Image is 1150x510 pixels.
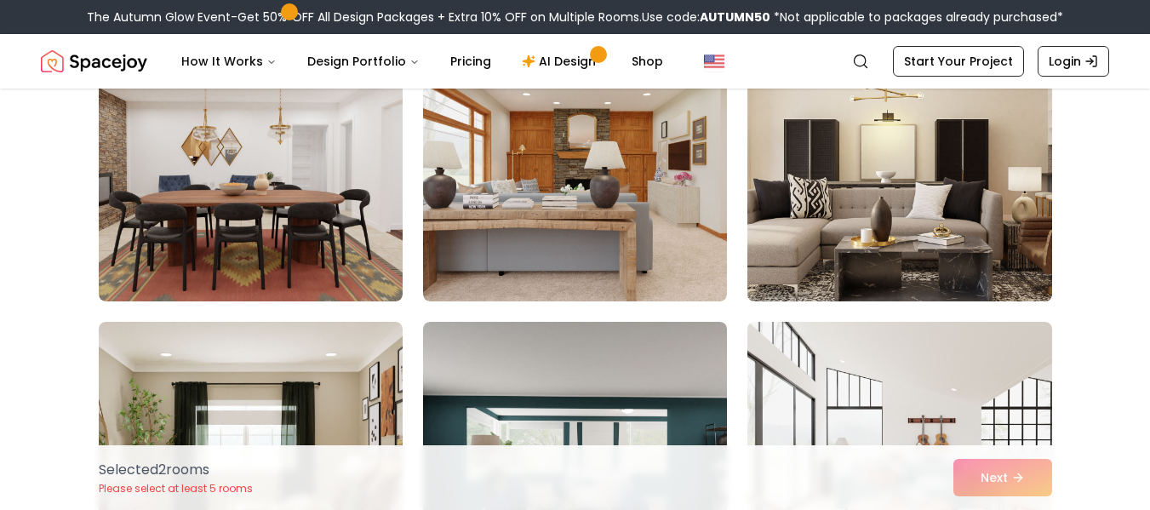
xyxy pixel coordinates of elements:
[1038,46,1109,77] a: Login
[770,9,1063,26] span: *Not applicable to packages already purchased*
[423,29,727,301] img: Room room-29
[168,44,290,78] button: How It Works
[87,9,1063,26] div: The Autumn Glow Event-Get 50% OFF All Design Packages + Extra 10% OFF on Multiple Rooms.
[99,460,253,480] p: Selected 2 room s
[41,44,147,78] img: Spacejoy Logo
[700,9,770,26] b: AUTUMN50
[704,51,724,72] img: United States
[41,34,1109,89] nav: Global
[740,22,1059,308] img: Room room-30
[294,44,433,78] button: Design Portfolio
[618,44,677,78] a: Shop
[99,482,253,496] p: Please select at least 5 rooms
[168,44,677,78] nav: Main
[99,29,403,301] img: Room room-28
[437,44,505,78] a: Pricing
[642,9,770,26] span: Use code:
[508,44,615,78] a: AI Design
[41,44,147,78] a: Spacejoy
[893,46,1024,77] a: Start Your Project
